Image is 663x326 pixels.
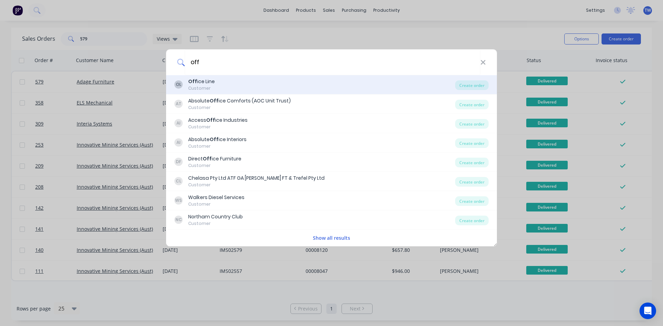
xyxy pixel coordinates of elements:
div: AI [174,138,183,147]
div: AI [174,119,183,127]
b: Off [203,155,212,162]
div: Customer [188,182,325,188]
div: OL [174,80,183,89]
input: Enter a customer name to create a new order... [185,49,480,75]
div: Customer [188,201,244,207]
div: Customer [188,85,215,91]
div: Northam Country Club [188,213,243,220]
div: Access ice Industries [188,117,248,124]
div: Customer [188,124,248,130]
div: Customer [188,143,247,149]
div: Direct ice Furniture [188,155,241,162]
b: Off [188,78,197,85]
b: Off [206,117,215,124]
div: Open Intercom Messenger [640,303,656,319]
div: Customer [188,220,243,227]
button: Show all results [311,234,352,242]
div: Create order [455,196,489,206]
div: NC [174,216,183,224]
div: ice Line [188,78,215,85]
div: Create order [455,80,489,90]
div: Absolute ice Interiors [188,136,247,143]
div: Create order [455,177,489,187]
div: Customer [188,162,241,169]
div: WS [174,196,183,205]
div: CL [174,177,183,185]
div: Create order [455,119,489,129]
div: Absolute ice Comforts (AOC Unit Trust) [188,97,291,105]
b: Off [210,97,219,104]
div: Chelasa Pty Ltd ATF GA [PERSON_NAME] FT & Trefel Pty Ltd [188,175,325,182]
div: DF [174,158,183,166]
div: Create order [455,138,489,148]
div: Create order [455,216,489,225]
div: Walkers Diesel Services [188,194,244,201]
div: AT [174,100,183,108]
div: Create order [455,158,489,167]
div: Create order [455,100,489,109]
div: Customer [188,105,291,111]
b: Off [210,136,219,143]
